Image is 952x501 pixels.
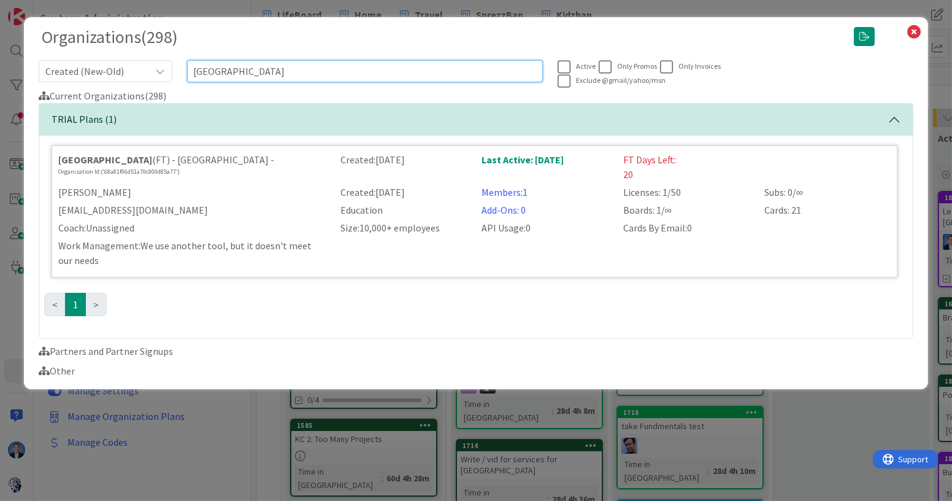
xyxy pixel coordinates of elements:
[576,61,596,71] span: Active
[42,27,837,48] h3: Organizations ( 298 )
[58,153,152,166] strong: [GEOGRAPHIC_DATA]
[51,238,333,268] div: Work Management: We use another tool, but it doesn't meet our needs
[44,293,908,316] ul: Pagination
[333,152,474,182] div: Created: [DATE]
[757,203,898,217] div: Cards: 21
[58,167,326,176] div: Organization Id: ('68a81f06d51a70c900d85a77')
[474,220,615,235] div: API Usage: 0
[558,60,596,74] button: Active
[482,204,526,216] a: Add-Ons: 0
[616,220,757,235] div: Cards By Email: 0
[39,345,173,357] span: Partners and Partner Signups
[558,74,666,88] button: Exclude @gmail/yahoo/msn
[576,76,666,85] span: Exclude @gmail/yahoo/msn
[474,152,615,182] div: Last Active: [DATE]
[757,185,898,200] div: Subs: 0/∞
[39,104,913,136] button: TRIAL Plans (1)
[333,203,474,217] div: Education
[51,203,333,217] div: [EMAIL_ADDRESS][DOMAIN_NAME]
[599,60,657,74] button: Only Promos
[482,186,528,198] a: Members: 1
[333,220,474,235] div: Size: 10,000+ employees
[660,60,721,74] button: Only Invoices
[616,152,686,182] div: FT Days Left: 20
[26,2,56,17] span: Support
[39,90,166,102] span: Current Organizations ( 298 )
[616,203,757,217] div: Boards: 1/∞
[333,185,474,200] div: Created: [DATE]
[678,61,721,71] span: Only Invoices
[617,61,657,71] span: Only Promos
[39,365,75,377] span: Other
[51,185,333,200] div: [PERSON_NAME]
[58,152,326,167] div: (FT) - [GEOGRAPHIC_DATA] -
[45,63,145,80] span: Created (New-Old)
[616,185,757,200] div: Licenses: 1/50
[65,293,86,316] a: Page 1 is your current page
[51,220,333,235] div: Coach: Unassigned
